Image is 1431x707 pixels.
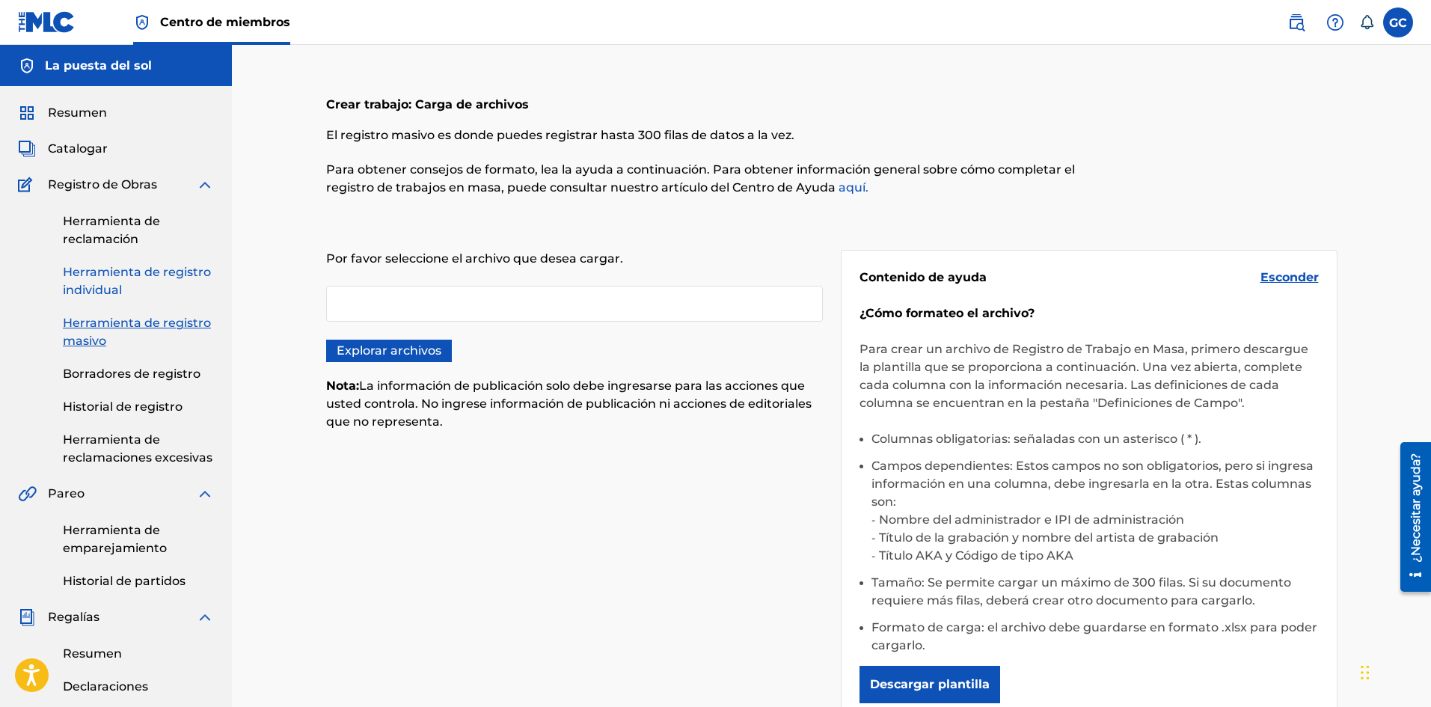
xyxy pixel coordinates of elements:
[63,678,214,696] a: Declaraciones
[859,270,987,284] font: Contenido de ayuda
[45,58,152,73] font: La puesta del sol
[879,512,1184,527] font: Nombre del administrador e IPI de administración
[63,265,211,297] font: Herramienta de registro individual
[63,367,200,381] font: Borradores de registro
[63,645,214,663] a: Resumen
[839,180,868,195] font: aquí.
[63,214,160,246] font: Herramienta de reclamación
[18,140,108,158] a: CatalogarCatalogar
[196,176,214,194] img: expandir
[63,316,211,348] font: Herramienta de registro masivo
[326,251,623,266] font: Por favor seleccione el archivo que desea cargar.
[871,575,1291,607] font: Tamaño: Se permite cargar un máximo de 300 filas. Si su documento requiere más filas, deberá crea...
[63,365,214,383] a: Borradores de registro
[63,398,214,416] a: Historial de registro
[326,379,359,393] font: Nota:
[871,432,1201,446] font: Columnas obligatorias: señaladas con un asterisco ( * ).
[18,57,36,75] img: Cuentas
[63,432,212,465] font: Herramienta de reclamaciones excesivas
[18,104,107,122] a: ResumenResumen
[48,610,99,624] font: Regalías
[1281,7,1311,37] a: Búsqueda pública
[18,485,37,503] img: Pareo
[1356,635,1431,707] iframe: Widget de chat
[326,379,812,429] font: La información de publicación solo debe ingresarse para las acciones que usted controla. No ingre...
[859,342,1308,410] font: Para crear un archivo de Registro de Trabajo en Masa, primero descargue la plantilla que se propo...
[1389,437,1431,598] iframe: Centro de recursos
[196,608,214,626] img: expandir
[63,263,214,299] a: Herramienta de registro individual
[326,97,529,111] font: Crear trabajo: Carga de archivos
[1326,13,1344,31] img: ayuda
[326,128,794,142] font: El registro masivo es donde puedes registrar hasta 300 filas de datos a la vez.
[63,679,148,694] font: Declaraciones
[836,180,868,195] a: aquí.
[48,105,107,120] font: Resumen
[63,212,214,248] a: Herramienta de reclamación
[871,620,1317,652] font: Formato de carga: el archivo debe guardarse en formato .xlsx para poder cargarlo.
[63,572,214,590] a: Historial de partidos
[1287,13,1305,31] img: buscar
[18,11,76,33] img: Logotipo del MLC
[1383,7,1413,37] div: Menú de usuario
[63,523,167,555] font: Herramienta de emparejamiento
[63,314,214,350] a: Herramienta de registro masivo
[1320,7,1350,37] div: Ayuda
[63,400,183,414] font: Historial de registro
[18,140,36,158] img: Catalogar
[879,530,1219,545] font: Título de la grabación y nombre del artista de grabación
[18,608,36,626] img: Regalías
[63,574,186,588] font: Historial de partidos
[48,486,85,501] font: Pareo
[160,15,290,29] font: Centro de miembros
[18,176,37,194] img: Registro de Obras
[859,306,1035,320] font: ¿Cómo formateo el archivo?
[63,521,214,557] a: Herramienta de emparejamiento
[870,677,990,691] font: Descargar plantilla
[859,666,1000,703] button: Descargar plantilla
[326,162,1075,195] font: Para obtener consejos de formato, lea la ayuda a continuación. Para obtener información general s...
[337,343,441,358] font: Explorar archivos
[133,13,151,31] img: Titular de los derechos superior
[18,104,36,122] img: Resumen
[871,459,1314,509] font: Campos dependientes: Estos campos no son obligatorios, pero si ingresa información en una columna...
[48,177,157,192] font: Registro de Obras
[196,485,214,503] img: expandir
[63,431,214,467] a: Herramienta de reclamaciones excesivas
[1260,270,1319,284] font: Esconder
[63,646,122,661] font: Resumen
[45,57,152,75] h5: La puesta del sol
[879,548,1073,563] font: Título AKA y Código de tipo AKA
[48,141,108,156] font: Catalogar
[1361,650,1370,695] div: Arrastrar
[1359,15,1374,30] div: Notificaciones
